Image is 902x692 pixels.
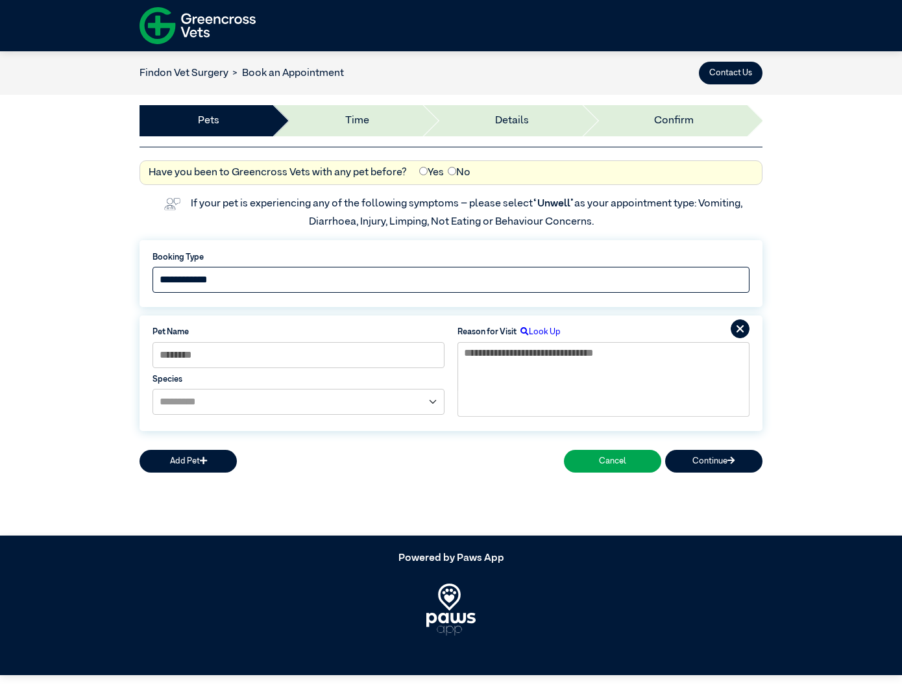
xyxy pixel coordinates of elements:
[152,373,445,386] label: Species
[160,193,184,214] img: vet
[448,165,470,180] label: No
[191,199,744,227] label: If your pet is experiencing any of the following symptoms – please select as your appointment typ...
[140,66,344,81] nav: breadcrumb
[533,199,574,209] span: “Unwell”
[149,165,407,180] label: Have you been to Greencross Vets with any pet before?
[140,450,237,473] button: Add Pet
[228,66,344,81] li: Book an Appointment
[152,251,750,264] label: Booking Type
[699,62,762,84] button: Contact Us
[564,450,661,473] button: Cancel
[140,552,762,565] h5: Powered by Paws App
[419,165,444,180] label: Yes
[152,326,445,338] label: Pet Name
[457,326,517,338] label: Reason for Visit
[448,167,456,175] input: No
[419,167,428,175] input: Yes
[198,113,219,129] a: Pets
[426,584,476,636] img: PawsApp
[140,3,256,48] img: f-logo
[140,68,228,79] a: Findon Vet Surgery
[517,326,561,338] label: Look Up
[665,450,762,473] button: Continue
